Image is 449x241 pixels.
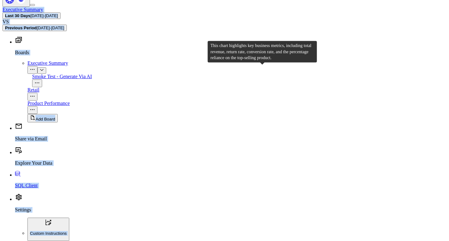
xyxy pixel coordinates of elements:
p: Share via Email [15,136,447,142]
a: Executive Summary [2,7,43,12]
button: Custom Instructions [27,218,69,241]
b: Previous Period [5,26,37,30]
a: RetailOpen board menu [27,87,447,100]
p: Boards [15,50,447,55]
a: SQL Client [15,172,447,188]
span: [DATE] - [DATE] [31,13,58,18]
span: Add Board [36,117,55,121]
p: Custom Instructions [30,231,67,236]
p: Settings [15,207,447,213]
span: [DATE] - [DATE] [37,26,64,30]
div: Product Performance [27,101,447,106]
button: Add Board [27,114,58,122]
button: Open board menu [27,106,37,114]
button: Previous Period[DATE]-[DATE] [2,25,67,31]
button: Last 30 Days[DATE]-[DATE] [2,12,61,19]
a: Product PerformanceOpen board menu [27,101,447,113]
b: Last 30 Days [5,13,31,18]
button: Open board menu [27,66,37,74]
a: Smoke Test - Generate Via AIOpen board menu [32,74,447,86]
a: Executive SummaryOpen board menu [27,60,447,73]
div: Executive Summary [27,60,447,66]
div: Retail [27,87,447,93]
p: SQL Client [15,183,447,188]
button: Open board menu [27,93,37,101]
div: VS [2,19,447,25]
p: Explore Your Data [15,160,447,166]
div: Smoke Test - Generate Via AI [32,74,447,79]
button: Open board menu [32,79,42,87]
